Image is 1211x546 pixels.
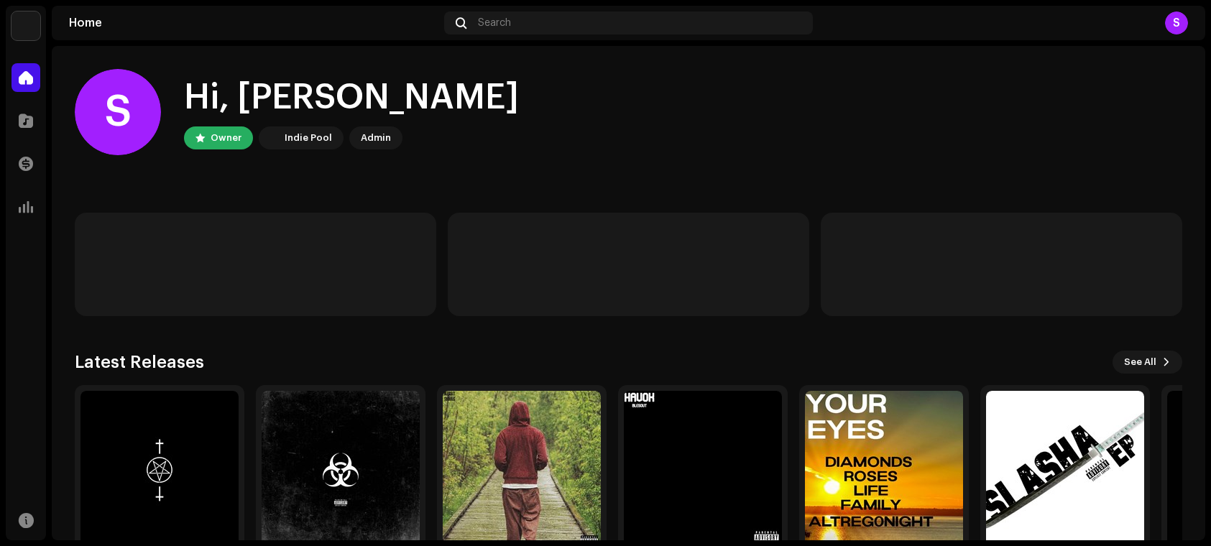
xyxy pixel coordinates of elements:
div: Indie Pool [285,129,332,147]
div: Admin [361,129,391,147]
div: Home [69,17,438,29]
img: 190830b2-3b53-4b0d-992c-d3620458de1d [11,11,40,40]
span: Search [478,17,511,29]
div: Hi, [PERSON_NAME] [184,75,519,121]
button: See All [1113,351,1182,374]
span: See All [1124,348,1156,376]
div: S [1165,11,1188,34]
img: 190830b2-3b53-4b0d-992c-d3620458de1d [262,129,279,147]
div: S [75,69,161,155]
div: Owner [211,129,241,147]
h3: Latest Releases [75,351,204,374]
